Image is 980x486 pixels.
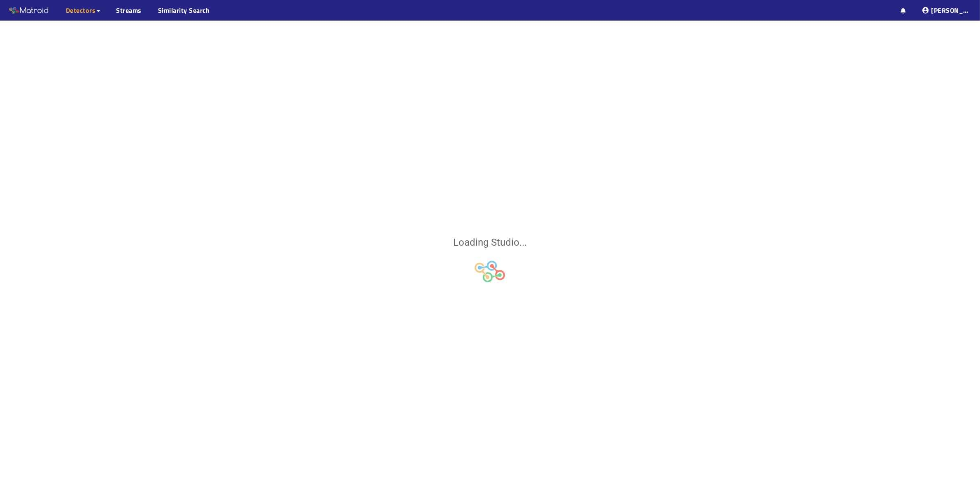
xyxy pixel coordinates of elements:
a: Streams [116,5,142,15]
span: Detectors [66,5,96,15]
a: Similarity Search [158,5,210,15]
img: Matroid logo [8,5,49,17]
div: Loading Studio... [453,235,527,251]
